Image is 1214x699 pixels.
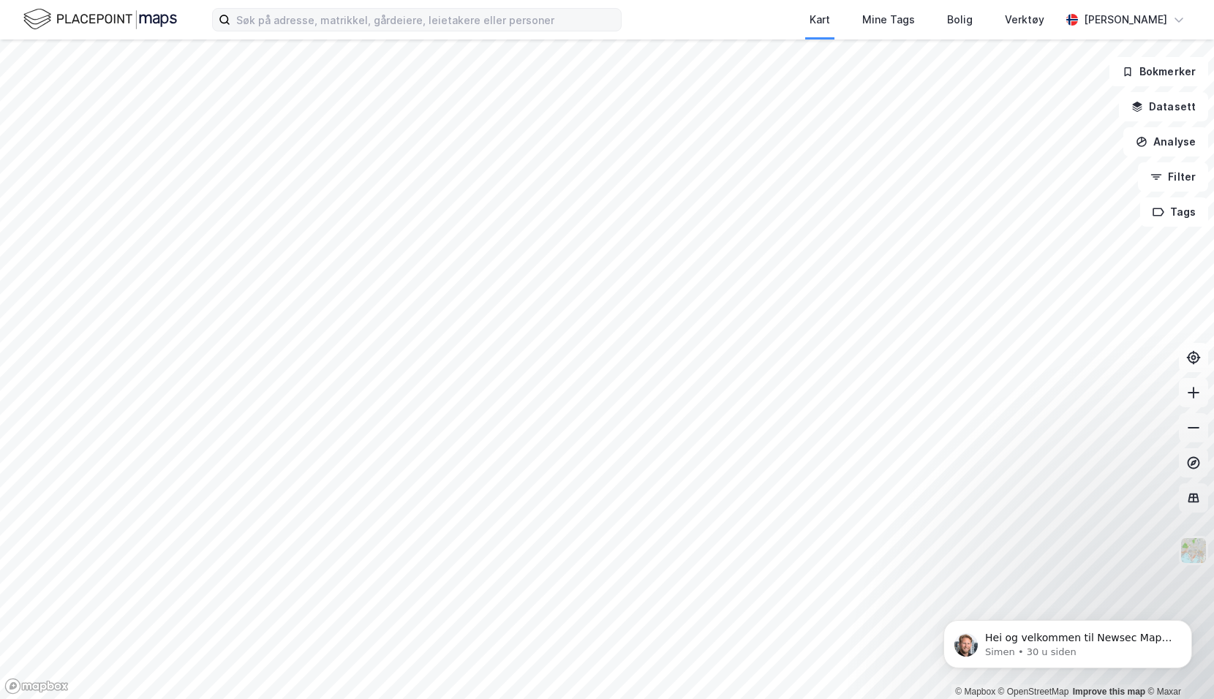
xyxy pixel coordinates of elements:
[810,11,830,29] div: Kart
[1138,162,1208,192] button: Filter
[1084,11,1167,29] div: [PERSON_NAME]
[230,9,621,31] input: Søk på adresse, matrikkel, gårdeiere, leietakere eller personer
[1119,92,1208,121] button: Datasett
[4,678,69,695] a: Mapbox homepage
[921,589,1214,692] iframe: Intercom notifications melding
[1005,11,1044,29] div: Verktøy
[862,11,915,29] div: Mine Tags
[947,11,973,29] div: Bolig
[955,687,995,697] a: Mapbox
[1073,687,1145,697] a: Improve this map
[1109,57,1208,86] button: Bokmerker
[998,687,1069,697] a: OpenStreetMap
[23,7,177,32] img: logo.f888ab2527a4732fd821a326f86c7f29.svg
[1140,197,1208,227] button: Tags
[1180,537,1207,564] img: Z
[1123,127,1208,156] button: Analyse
